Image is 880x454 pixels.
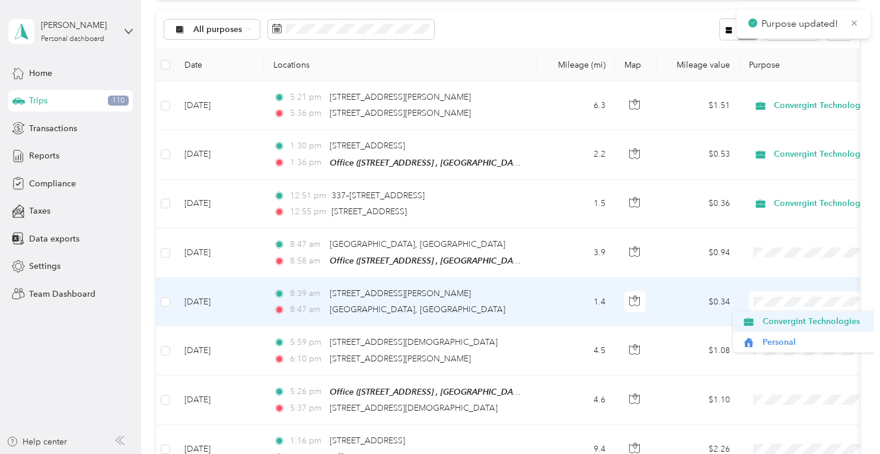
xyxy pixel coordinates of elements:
[41,19,115,31] div: [PERSON_NAME]
[537,180,615,228] td: 1.5
[656,130,739,179] td: $0.53
[330,108,471,118] span: [STREET_ADDRESS][PERSON_NAME]
[763,315,872,328] span: Convergint Technologies
[175,49,264,81] th: Date
[290,385,324,398] span: 5:26 pm
[290,353,324,366] span: 6:10 pm
[330,354,471,364] span: [STREET_ADDRESS][PERSON_NAME]
[656,326,739,375] td: $1.08
[537,228,615,278] td: 3.9
[656,228,739,278] td: $0.94
[290,238,324,251] span: 8:47 am
[175,130,264,179] td: [DATE]
[537,326,615,375] td: 4.5
[330,239,505,249] span: [GEOGRAPHIC_DATA], [GEOGRAPHIC_DATA]
[290,287,324,300] span: 8:39 am
[290,303,324,316] span: 8:47 am
[330,256,614,266] span: Office ([STREET_ADDRESS] , [GEOGRAPHIC_DATA], [GEOGRAPHIC_DATA])
[537,81,615,130] td: 6.3
[761,17,841,31] p: Purpose updated!
[330,337,498,347] span: [STREET_ADDRESS][DEMOGRAPHIC_DATA]
[537,130,615,179] td: 2.2
[175,326,264,375] td: [DATE]
[29,233,79,245] span: Data exports
[290,336,324,349] span: 5:59 pm
[290,189,326,202] span: 12:51 pm
[290,91,324,104] span: 5:21 pm
[763,336,872,348] span: Personal
[290,255,324,268] span: 8:58 am
[656,81,739,130] td: $1.51
[537,278,615,326] td: 1.4
[175,81,264,130] td: [DATE]
[656,49,739,81] th: Mileage value
[175,228,264,278] td: [DATE]
[193,26,243,34] span: All purposes
[290,402,324,415] span: 5:37 pm
[175,278,264,326] td: [DATE]
[290,156,324,169] span: 1:36 pm
[330,158,614,168] span: Office ([STREET_ADDRESS] , [GEOGRAPHIC_DATA], [GEOGRAPHIC_DATA])
[175,376,264,425] td: [DATE]
[656,180,739,228] td: $0.36
[330,288,471,299] span: [STREET_ADDRESS][PERSON_NAME]
[29,205,50,217] span: Taxes
[290,139,324,153] span: 1:30 pm
[175,180,264,228] td: [DATE]
[7,436,67,448] button: Help center
[29,122,77,135] span: Transactions
[330,387,614,397] span: Office ([STREET_ADDRESS] , [GEOGRAPHIC_DATA], [GEOGRAPHIC_DATA])
[264,49,537,81] th: Locations
[29,177,76,190] span: Compliance
[29,260,60,272] span: Settings
[330,92,471,102] span: [STREET_ADDRESS][PERSON_NAME]
[290,107,324,120] span: 5:36 pm
[331,207,407,217] span: [STREET_ADDRESS]
[29,288,95,300] span: Team Dashboard
[330,141,405,151] span: [STREET_ADDRESS]
[331,191,425,201] span: 337–[STREET_ADDRESS]
[656,376,739,425] td: $1.10
[814,388,880,454] iframe: Everlance-gr Chat Button Frame
[29,67,52,80] span: Home
[41,36,104,43] div: Personal dashboard
[330,304,505,315] span: [GEOGRAPHIC_DATA], [GEOGRAPHIC_DATA]
[537,376,615,425] td: 4.6
[290,205,326,218] span: 12:55 pm
[330,403,498,413] span: [STREET_ADDRESS][DEMOGRAPHIC_DATA]
[537,49,615,81] th: Mileage (mi)
[330,436,405,446] span: [STREET_ADDRESS]
[615,49,656,81] th: Map
[29,150,59,162] span: Reports
[656,278,739,326] td: $0.34
[29,94,47,107] span: Trips
[290,434,324,447] span: 1:16 pm
[108,96,129,106] span: 110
